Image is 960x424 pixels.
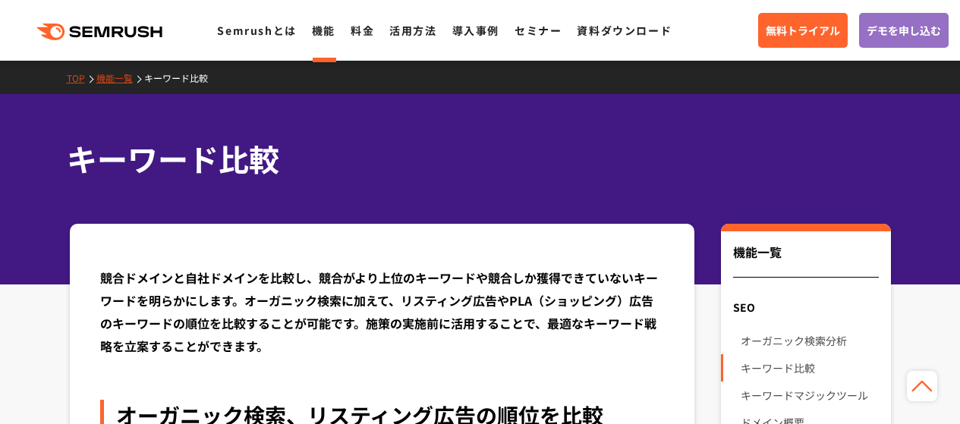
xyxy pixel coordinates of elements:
[733,243,878,278] div: 機能一覧
[144,71,219,84] a: キーワード比較
[741,354,878,382] a: キーワード比較
[312,23,335,38] a: 機能
[96,71,144,84] a: 機能一覧
[67,71,96,84] a: TOP
[766,22,840,39] span: 無料トライアル
[515,23,562,38] a: セミナー
[351,23,374,38] a: 料金
[217,23,296,38] a: Semrushとは
[577,23,672,38] a: 資料ダウンロード
[867,22,941,39] span: デモを申し込む
[100,266,665,357] div: 競合ドメインと自社ドメインを比較し、競合がより上位のキーワードや競合しか獲得できていないキーワードを明らかにします。オーガニック検索に加えて、リスティング広告やPLA（ショッピング）広告のキーワ...
[721,294,890,321] div: SEO
[741,382,878,409] a: キーワードマジックツール
[859,13,949,48] a: デモを申し込む
[758,13,848,48] a: 無料トライアル
[389,23,436,38] a: 活用方法
[741,327,878,354] a: オーガニック検索分析
[67,137,879,181] h1: キーワード比較
[452,23,499,38] a: 導入事例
